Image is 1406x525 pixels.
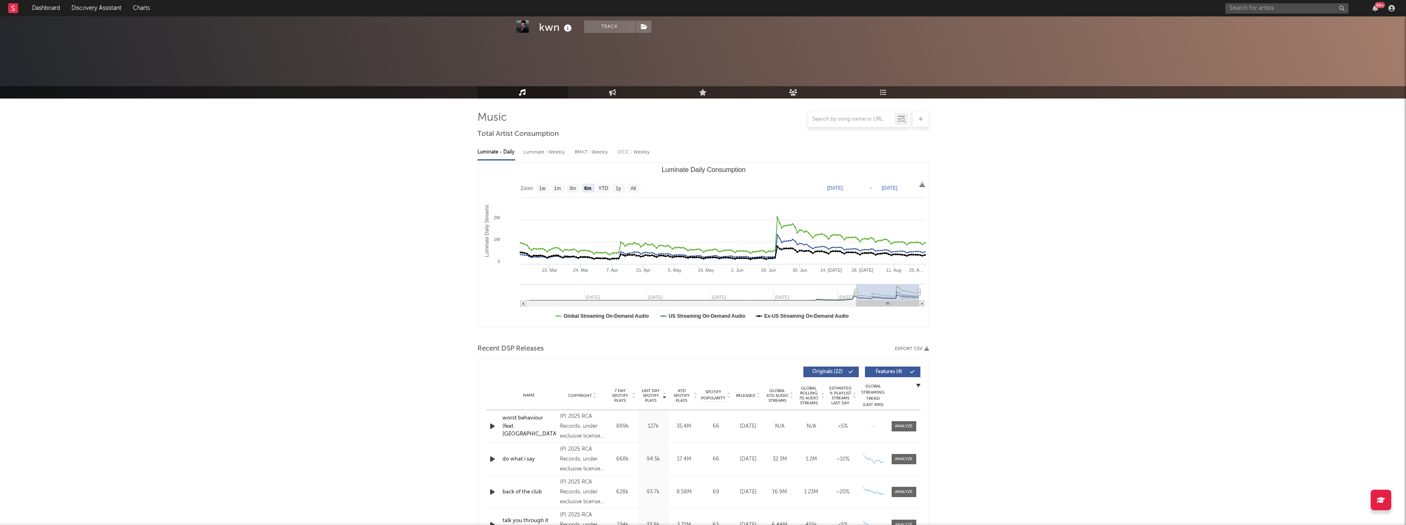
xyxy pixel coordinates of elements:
div: Luminate - Weekly [523,145,567,159]
div: 1.23M [798,488,825,496]
div: Name [502,392,556,399]
text: 7. Apr [606,268,618,273]
a: worst behaviour (feat. [GEOGRAPHIC_DATA]) [502,414,556,438]
div: 66 [702,455,730,463]
text: 16. Jun [761,268,776,273]
div: Global Streaming Trend (Last 60D) [861,383,885,408]
text: Global Streaming On-Demand Audio [564,313,649,319]
text: → [868,185,873,191]
span: Global ATD Audio Streams [766,388,789,403]
div: (P) 2025 RCA Records, under exclusive license from wnway limited [560,412,605,441]
text: 10. Mar [542,268,557,273]
div: 668k [609,455,636,463]
text: 2M [493,215,500,220]
span: Last Day Spotify Plays [640,388,662,403]
span: Features ( 4 ) [870,369,908,374]
span: Recent DSP Releases [477,344,544,354]
button: Track [584,21,635,33]
text: Luminate Daily Consumption [661,166,745,173]
span: Copyright [568,393,592,398]
text: 30. Jun [792,268,807,273]
text: Zoom [521,186,533,191]
text: Luminate Daily Streams [484,205,489,257]
div: 628k [609,488,636,496]
text: 1m [554,186,561,191]
div: <5% [829,422,857,431]
div: ~ 20 % [829,488,857,496]
span: Released [736,393,755,398]
button: Features(4) [865,367,920,377]
div: BMAT - Weekly [575,145,610,159]
text: 3m [569,186,576,191]
text: 1y [615,186,621,191]
div: 8.58M [671,488,697,496]
div: 127k [640,422,667,431]
button: Export CSV [895,346,929,351]
text: 2. Jun [731,268,743,273]
span: Global Rolling 7D Audio Streams [798,386,820,406]
div: [DATE] [734,422,762,431]
svg: Luminate Daily Consumption [478,163,929,327]
div: (P) 2025 RCA Records, under exclusive license from wnway limited [560,445,605,474]
div: (P) 2025 RCA Records, under exclusive license from wnway limited [560,477,605,507]
span: Originals ( 22 ) [809,369,846,374]
text: [DATE] [882,185,897,191]
input: Search for artists [1225,3,1349,14]
text: [DATE] [827,185,843,191]
div: [DATE] [734,488,762,496]
input: Search by song name or URL [808,116,895,123]
div: 17.4M [671,455,697,463]
div: 94.5k [640,455,667,463]
text: 6m [584,186,591,191]
text: All [631,186,636,191]
text: 14. [DATE] [820,268,842,273]
text: YTD [598,186,608,191]
text: 1w [539,186,546,191]
div: 889k [609,422,636,431]
text: 28. [DATE] [851,268,873,273]
a: do what i say [502,455,556,463]
span: ATD Spotify Plays [671,388,693,403]
text: 1M [493,237,500,242]
text: 5. May [667,268,681,273]
text: US Streaming On-Demand Audio [668,313,745,319]
text: 0 [497,259,500,264]
div: 35.4M [671,422,697,431]
text: 25. A… [909,268,924,273]
div: 99 + [1375,2,1385,8]
span: Estimated % Playlist Streams Last Day [829,386,852,406]
div: 1.2M [798,455,825,463]
text: Ex-US Streaming On-Demand Audio [764,313,849,319]
text: 21. Apr [636,268,650,273]
span: 7 Day Spotify Plays [609,388,631,403]
button: 99+ [1372,5,1378,11]
div: Luminate - Daily [477,145,515,159]
div: ~ 10 % [829,455,857,463]
text: 11. Aug [886,268,901,273]
div: 69 [702,488,730,496]
div: 32.3M [766,455,794,463]
a: back of the club [502,488,556,496]
text: 24. Mar [573,268,589,273]
button: Originals(22) [803,367,859,377]
div: [DATE] [734,455,762,463]
div: N/A [798,422,825,431]
div: 66 [702,422,730,431]
div: kwn [539,21,574,34]
div: 93.7k [640,488,667,496]
div: N/A [766,422,794,431]
div: 16.9M [766,488,794,496]
text: 19. May [698,268,714,273]
div: OCC - Weekly [618,145,651,159]
span: Spotify Popularity [701,389,725,401]
span: Total Artist Consumption [477,129,559,139]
